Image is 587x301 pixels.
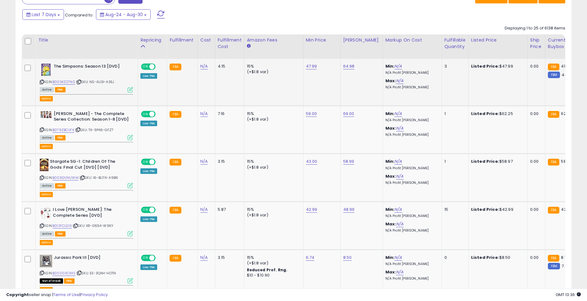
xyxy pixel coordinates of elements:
small: FBA [170,207,181,214]
a: N/A [394,206,402,213]
a: N/A [394,255,402,261]
a: N/A [396,125,403,131]
div: [PERSON_NAME] [343,37,380,43]
a: B079ZBCVFK [52,127,74,133]
div: $8.50 [471,255,523,260]
div: Cost [200,37,212,43]
span: All listings that are currently out of stock and unavailable for purchase on Amazon [40,278,63,284]
a: N/A [396,78,403,84]
div: 0 [444,255,464,260]
div: $10 - $10.90 [247,273,298,278]
span: OFF [155,159,165,165]
div: 15% [247,159,298,164]
span: ON [142,207,149,213]
a: 59.00 [306,111,317,117]
div: ASIN: [40,159,133,188]
p: N/A Profit [PERSON_NAME] [385,118,437,122]
span: FBA [64,278,75,284]
div: Markup on Cost [385,37,439,43]
a: 6.74 [306,255,315,261]
a: B003KZ27N0 [52,79,75,85]
span: 2025-09-7 13:36 GMT [556,292,581,298]
div: 15% [247,111,298,117]
div: 0.00 [530,255,540,260]
div: Fulfillment Cost [218,37,242,50]
a: N/A [200,111,208,117]
div: 15% [247,255,298,260]
span: OFF [155,64,165,69]
div: Ship Price [530,37,543,50]
small: FBA [170,255,181,262]
div: Current Buybox Price [548,37,580,50]
div: $42.99 [471,207,523,212]
a: 69.00 [343,111,354,117]
div: 5.87 [218,207,239,212]
img: 51bRu5Lkr7L._SL40_.jpg [40,207,51,219]
div: (+$1.8 var) [247,260,298,266]
div: 0.00 [530,64,540,69]
div: $62.25 [471,111,523,117]
div: 1 [444,159,464,164]
a: N/A [200,63,208,69]
a: 43.00 [306,158,317,165]
b: Listed Price: [471,111,499,117]
p: N/A Profit [PERSON_NAME] [385,228,437,233]
a: 48.99 [343,206,355,213]
small: FBA [548,111,559,118]
p: N/A Profit [PERSON_NAME] [385,166,437,170]
span: 7.91 [562,263,569,269]
small: FBA [548,255,559,262]
b: Stargate SG-1: Children Of The Gods: Final Cut [DVD] [DVD] [50,159,125,172]
div: 3 [444,64,464,69]
div: ASIN: [40,255,133,283]
span: ON [142,159,149,165]
div: 0.00 [530,159,540,164]
button: Last 7 Days [22,9,64,20]
small: FBA [548,207,559,214]
a: Terms of Use [53,292,80,298]
b: Min: [385,255,395,260]
b: Max: [385,78,396,84]
strong: Copyright [6,292,29,298]
span: FBA [55,135,66,140]
a: 42.99 [306,206,317,213]
a: N/A [200,255,208,261]
span: 42 [561,206,566,212]
a: B00003CXXS [52,271,75,276]
img: 51un25kI3QL._SL40_.jpg [40,255,52,267]
b: Max: [385,173,396,179]
button: Aug-24 - Aug-30 [96,9,151,20]
img: 51j7gmX4bKL._SL40_.jpg [40,159,48,171]
span: | SKU: TX-9P46-GFZ7 [75,127,113,132]
span: FBA [55,231,66,237]
a: N/A [396,269,403,275]
div: Low. FBA [140,73,157,79]
b: Listed Price: [471,255,499,260]
a: 64.98 [343,63,355,69]
div: Low. FBA [140,216,157,222]
span: Last 7 Days [32,11,56,18]
a: B006GVNUWM [52,175,79,180]
span: All listings currently available for purchase on Amazon [40,135,54,140]
p: N/A Profit [PERSON_NAME] [385,85,437,90]
span: 8.72 [561,255,569,260]
div: ASIN: [40,111,133,140]
a: N/A [394,158,402,165]
p: N/A Profit [PERSON_NAME] [385,214,437,218]
button: admin [40,240,53,245]
div: Low. FBA [140,121,157,126]
a: 8.50 [343,255,352,261]
span: All listings currently available for purchase on Amazon [40,231,54,237]
span: Aug-24 - Aug-30 [105,11,143,18]
div: $58.97 [471,159,523,164]
span: 62.22 [561,111,572,117]
div: 3.15 [218,159,239,164]
span: ON [142,64,149,69]
div: Repricing [140,37,164,43]
div: 4.15 [218,64,239,69]
button: admin [40,192,53,197]
div: 0.00 [530,207,540,212]
div: (+$1.8 var) [247,212,298,218]
b: Listed Price: [471,158,499,164]
div: 15% [247,207,298,212]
